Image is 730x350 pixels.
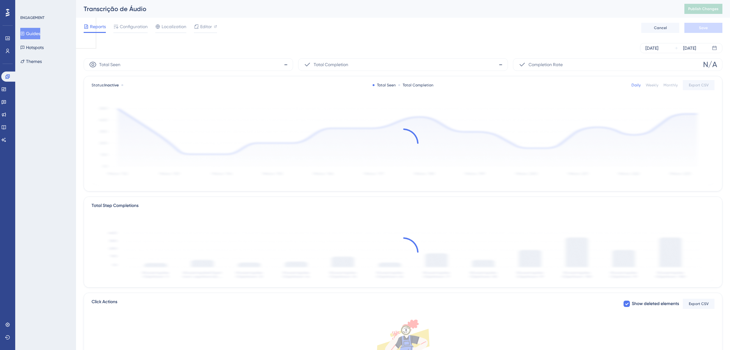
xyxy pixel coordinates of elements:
span: Completion Rate [528,61,563,68]
span: Show deleted elements [632,300,679,308]
button: Cancel [641,23,679,33]
div: [DATE] [683,44,696,52]
div: Daily [631,83,641,88]
span: Total Seen [99,61,120,68]
div: Transcrição de Áudio [84,4,669,13]
span: Total Completion [314,61,348,68]
span: Cancel [654,25,667,30]
span: Reports [90,23,106,30]
div: Total Seen [373,83,396,88]
span: Editor [200,23,212,30]
button: Publish Changes [684,4,722,14]
span: Export CSV [689,83,709,88]
button: Export CSV [683,299,714,309]
span: Export CSV [689,301,709,306]
span: N/A [703,59,717,70]
span: Status: [92,83,119,88]
button: Guides [20,28,40,39]
div: Total Completion [398,83,433,88]
div: ENGAGEMENT [20,15,44,20]
span: Publish Changes [688,6,719,11]
div: [DATE] [645,44,658,52]
button: Export CSV [683,80,714,90]
span: Save [699,25,708,30]
div: Monthly [663,83,678,88]
div: Total Step Completions [92,202,138,209]
span: Click Actions [92,298,117,309]
span: Localization [162,23,186,30]
span: Configuration [120,23,148,30]
span: - [284,59,288,70]
button: Save [684,23,722,33]
span: Inactive [104,83,119,87]
button: Hotspots [20,42,44,53]
div: Weekly [646,83,658,88]
span: - [499,59,503,70]
button: Themes [20,56,42,67]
